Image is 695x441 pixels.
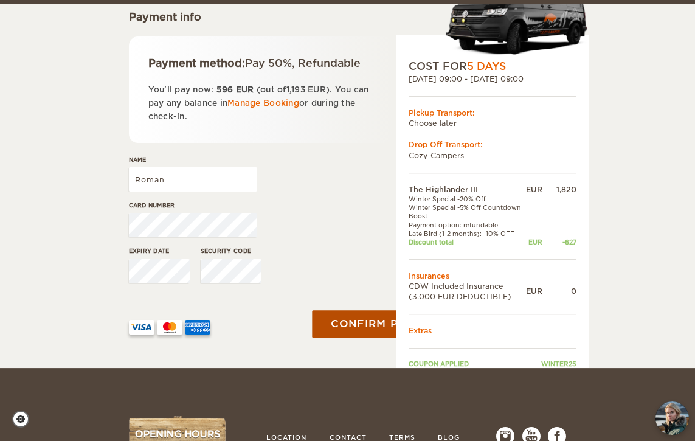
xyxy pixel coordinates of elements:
[409,150,576,161] td: Cozy Campers
[148,83,373,123] p: You'll pay now: (out of ). You can pay any balance in or during the check-in.
[409,281,526,302] td: CDW Included Insurance (3.000 EUR DEDUCTIBLE)
[129,155,257,164] label: Name
[409,119,576,129] td: Choose later
[129,320,154,335] img: VISA
[148,56,373,71] div: Payment method:
[542,286,576,296] div: 0
[201,246,261,255] label: Security code
[216,85,233,94] span: 596
[129,10,393,24] div: Payment info
[409,221,526,229] td: Payment option: refundable
[655,401,689,435] img: Freyja at Cozy Campers
[157,320,182,335] img: mastercard
[129,246,190,255] label: Expiry date
[312,310,465,338] button: Confirm payment
[409,195,526,203] td: Winter Special -20% Off
[236,85,254,94] span: EUR
[409,184,526,195] td: The Highlander III
[409,271,576,281] td: Insurances
[409,140,576,150] div: Drop Off Transport:
[129,201,257,210] label: Card number
[526,184,542,195] div: EUR
[526,286,542,296] div: EUR
[308,85,326,94] span: EUR
[185,320,210,335] img: AMEX
[542,238,576,247] div: -627
[409,59,576,74] div: COST FOR
[655,401,689,435] button: chat-button
[409,229,526,238] td: Late Bird (1-2 months): -10% OFF
[467,60,506,72] span: 5 Days
[12,411,37,428] a: Cookie settings
[227,99,299,108] a: Manage Booking
[542,184,576,195] div: 1,820
[526,359,576,368] td: WINTER25
[409,325,576,336] td: Extras
[245,57,361,69] span: Pay 50%, Refundable
[409,74,576,84] div: [DATE] 09:00 - [DATE] 09:00
[409,359,526,368] td: Coupon applied
[409,203,526,221] td: Winter Special -5% Off Countdown Boost
[409,238,526,247] td: Discount total
[409,108,576,118] div: Pickup Transport:
[526,238,542,247] div: EUR
[286,85,305,94] span: 1,193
